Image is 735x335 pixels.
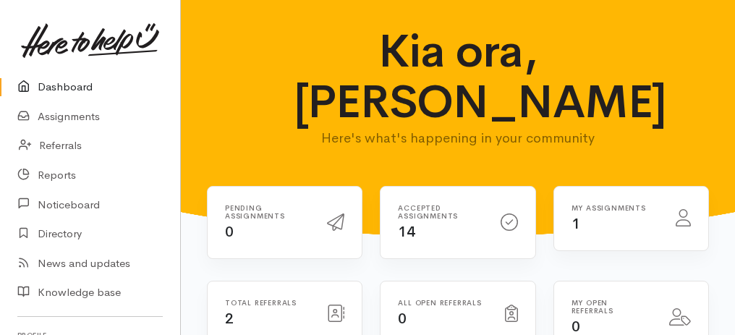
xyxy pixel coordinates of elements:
[572,215,580,233] span: 1
[572,299,652,315] h6: My open referrals
[294,128,623,148] p: Here's what's happening in your community
[225,223,234,241] span: 0
[572,204,658,212] h6: My assignments
[398,223,415,241] span: 14
[398,204,483,220] h6: Accepted assignments
[294,26,623,128] h1: Kia ora, [PERSON_NAME]
[398,299,487,307] h6: All open referrals
[225,299,310,307] h6: Total referrals
[398,310,407,328] span: 0
[225,310,234,328] span: 2
[225,204,310,220] h6: Pending assignments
